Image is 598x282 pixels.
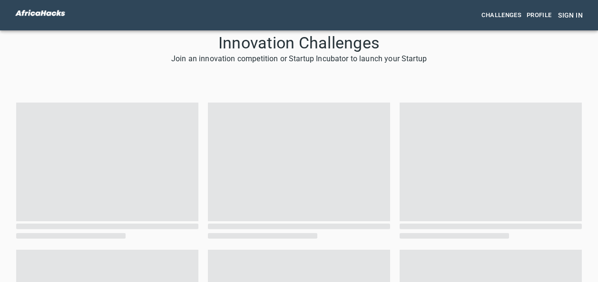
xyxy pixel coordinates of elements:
[479,7,524,24] a: Challenges
[23,33,575,53] h4: Innovation Challenges
[481,10,521,21] span: Challenges
[526,10,552,21] span: Profile
[11,7,69,19] img: White_p4tsge.png
[524,7,554,24] a: Profile
[554,7,587,24] button: Sign in
[23,53,575,65] p: Join an innovation competition or Startup Incubator to launch your Startup
[558,9,583,21] span: Sign in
